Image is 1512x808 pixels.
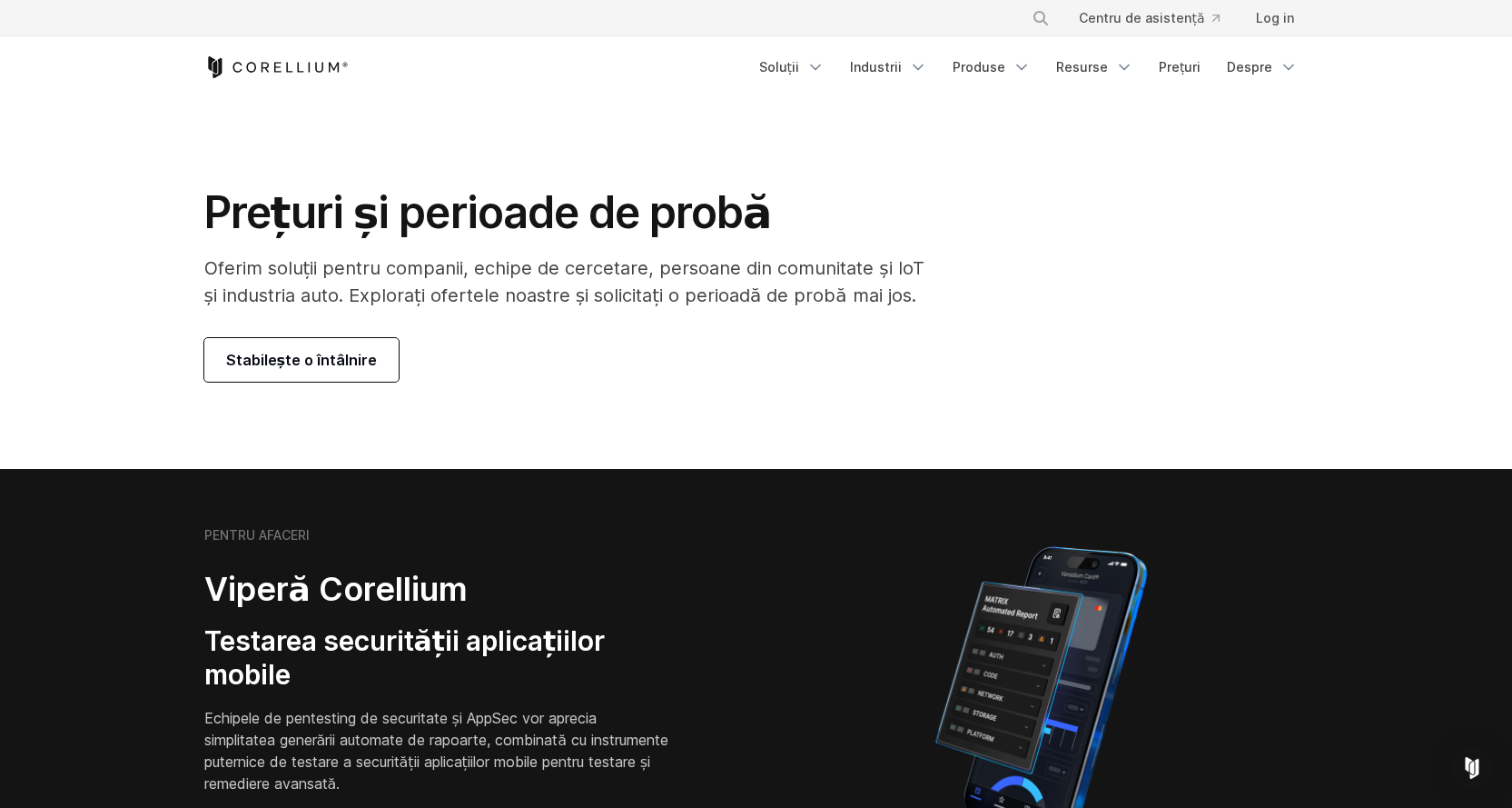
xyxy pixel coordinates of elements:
[1079,10,1204,25] font: Centru de asistență
[204,185,772,239] font: Prețuri și perioade de probă
[204,624,606,692] font: Testarea securității aplicațiilor mobile
[953,59,1005,75] font: Produse
[1256,10,1294,25] font: Log in
[1227,59,1272,75] font: Despre
[1056,59,1108,75] font: Resurse
[748,51,1309,84] div: Meniu de navigare
[1159,59,1201,75] font: Prețuri
[1450,746,1494,790] div: Deschideți Intercom Messenger
[204,338,400,382] a: Stabilește o întâlnire
[1010,2,1308,35] div: Meniu de navigare
[204,56,349,78] a: Corellium Home
[204,527,310,543] font: PENTRU AFACERI
[204,569,468,609] font: Viperă Corellium
[226,351,378,369] font: Stabilește o întâlnire
[759,59,800,75] font: Soluții
[850,59,902,75] font: Industrii
[204,257,924,306] font: Oferim soluții pentru companii, echipe de cercetare, persoane din comunitate și IoT și industria ...
[204,709,669,793] font: Echipele de pentesting de securitate și AppSec vor aprecia simplitatea generării automate de rapo...
[1024,2,1057,35] button: Căutare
